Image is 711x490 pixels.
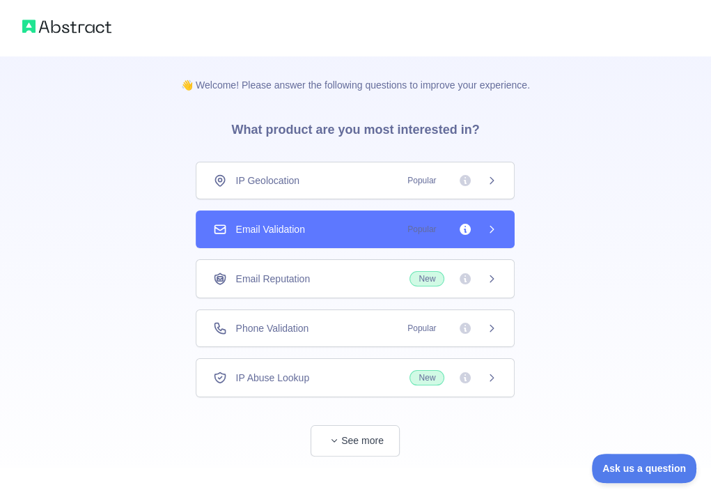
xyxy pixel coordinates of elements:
[22,17,111,36] img: Abstract logo
[409,370,444,385] span: New
[399,321,444,335] span: Popular
[409,271,444,286] span: New
[235,321,308,335] span: Phone Validation
[159,56,552,92] p: 👋 Welcome! Please answer the following questions to improve your experience.
[592,454,697,483] iframe: Toggle Customer Support
[399,174,444,187] span: Popular
[235,222,304,236] span: Email Validation
[235,371,309,385] span: IP Abuse Lookup
[235,272,310,286] span: Email Reputation
[209,92,501,162] h3: What product are you most interested in?
[399,222,444,236] span: Popular
[311,425,400,457] button: See more
[235,174,299,187] span: IP Geolocation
